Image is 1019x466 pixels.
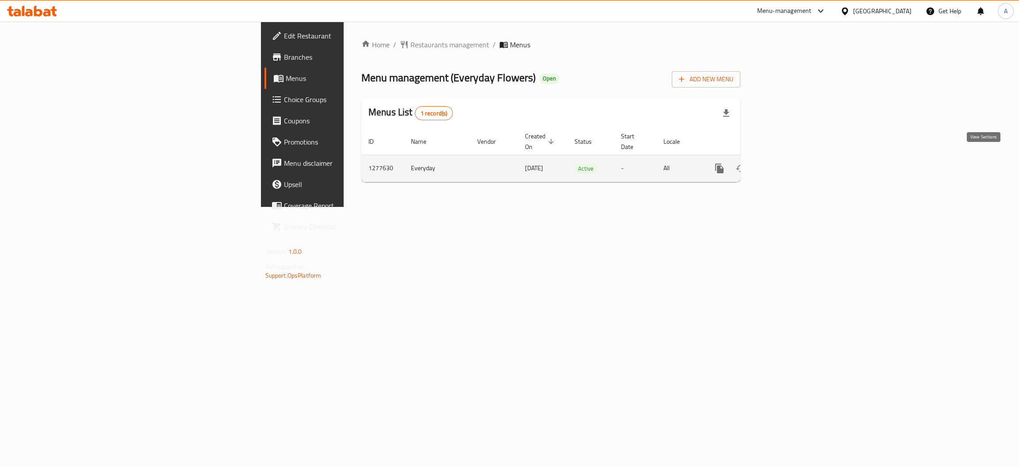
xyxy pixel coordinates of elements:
[368,106,453,120] h2: Menus List
[1004,6,1008,16] span: A
[264,46,431,68] a: Branches
[264,89,431,110] a: Choice Groups
[284,52,424,62] span: Branches
[525,131,557,152] span: Created On
[265,261,306,272] span: Get support on:
[716,103,737,124] div: Export file
[264,110,431,131] a: Coupons
[853,6,912,16] div: [GEOGRAPHIC_DATA]
[284,179,424,190] span: Upsell
[284,158,424,168] span: Menu disclaimer
[361,128,801,182] table: enhanced table
[284,31,424,41] span: Edit Restaurant
[288,246,302,257] span: 1.0.0
[265,270,322,281] a: Support.OpsPlatform
[672,71,740,88] button: Add New Menu
[284,222,424,232] span: Grocery Checklist
[264,174,431,195] a: Upsell
[493,39,496,50] li: /
[663,136,691,147] span: Locale
[614,155,656,182] td: -
[709,158,730,179] button: more
[264,131,431,153] a: Promotions
[265,246,287,257] span: Version:
[264,25,431,46] a: Edit Restaurant
[415,109,453,118] span: 1 record(s)
[525,162,543,174] span: [DATE]
[410,39,489,50] span: Restaurants management
[575,163,597,174] div: Active
[477,136,507,147] span: Vendor
[702,128,801,155] th: Actions
[510,39,530,50] span: Menus
[621,131,646,152] span: Start Date
[656,155,702,182] td: All
[368,136,385,147] span: ID
[575,136,603,147] span: Status
[539,73,559,84] div: Open
[284,115,424,126] span: Coupons
[264,216,431,237] a: Grocery Checklist
[286,73,424,84] span: Menus
[404,155,470,182] td: Everyday
[411,136,438,147] span: Name
[575,164,597,174] span: Active
[264,68,431,89] a: Menus
[264,195,431,216] a: Coverage Report
[361,68,536,88] span: Menu management ( Everyday Flowers )
[264,153,431,174] a: Menu disclaimer
[400,39,489,50] a: Restaurants management
[284,137,424,147] span: Promotions
[757,6,812,16] div: Menu-management
[539,75,559,82] span: Open
[284,200,424,211] span: Coverage Report
[415,106,453,120] div: Total records count
[284,94,424,105] span: Choice Groups
[679,74,733,85] span: Add New Menu
[361,39,740,50] nav: breadcrumb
